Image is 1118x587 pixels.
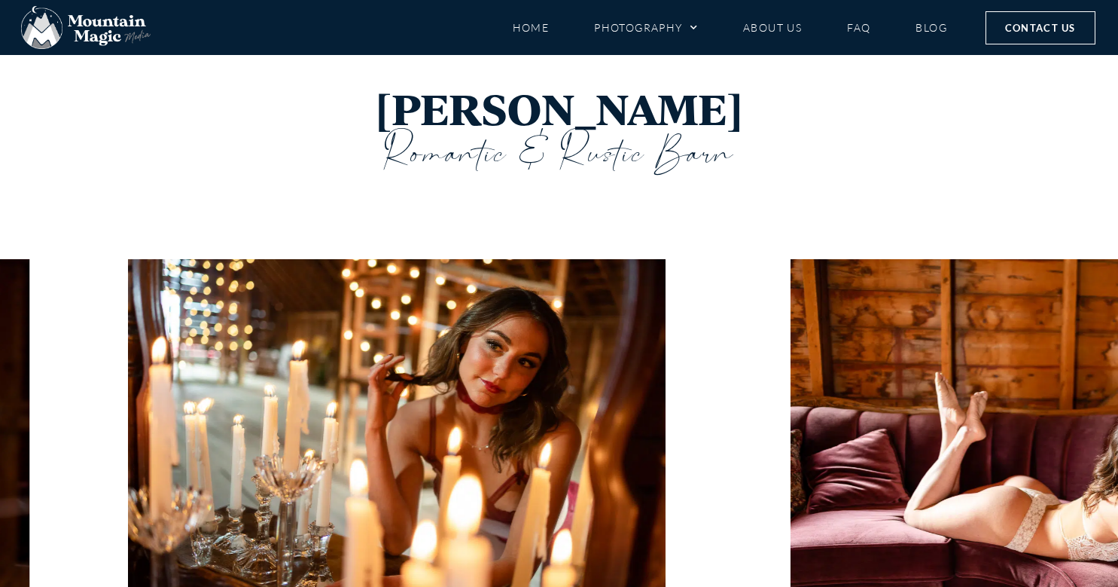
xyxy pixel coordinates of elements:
a: About Us [743,14,802,41]
h3: Romantic & Rustic Barn [108,133,1011,175]
a: Photography [594,14,698,41]
a: FAQ [847,14,870,41]
a: Contact Us [985,11,1095,44]
a: Blog [915,14,947,41]
span: Contact Us [1005,20,1076,36]
img: Mountain Magic Media photography logo Crested Butte Photographer [21,6,151,50]
a: Home [513,14,550,41]
h1: [PERSON_NAME] [108,85,1011,133]
nav: Menu [513,14,948,41]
